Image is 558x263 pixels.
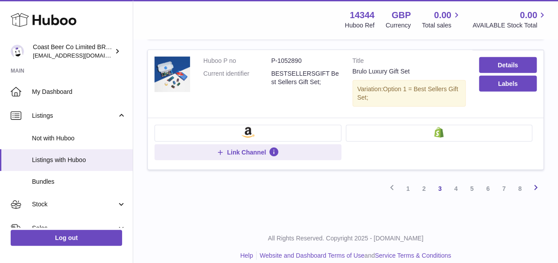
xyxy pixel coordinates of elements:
[240,252,253,259] a: Help
[416,181,432,197] a: 2
[203,57,271,65] dt: Huboo P no
[32,178,126,186] span: Bundles
[392,9,411,21] strong: GBP
[472,9,547,30] a: 0.00 AVAILABLE Stock Total
[480,181,496,197] a: 6
[154,144,341,160] button: Link Channel
[352,80,466,107] div: Variation:
[260,252,364,259] a: Website and Dashboard Terms of Use
[448,181,464,197] a: 4
[271,57,339,65] dd: P-1052890
[32,200,117,209] span: Stock
[33,52,131,59] span: [EMAIL_ADDRESS][DOMAIN_NAME]
[386,21,411,30] div: Currency
[400,181,416,197] a: 1
[271,70,339,86] dd: BESTSELLERSGIFT Best Sellers Gift Set;
[472,21,547,30] span: AVAILABLE Stock Total
[350,9,375,21] strong: 14344
[32,156,126,164] span: Listings with Huboo
[432,181,448,197] a: 3
[434,127,443,138] img: shopify-small.png
[520,9,537,21] span: 0.00
[203,70,271,86] dt: Current identifier
[375,252,451,259] a: Service Terms & Conditions
[227,148,266,156] span: Link Channel
[422,9,461,30] a: 0.00 Total sales
[479,57,537,73] a: Details
[512,181,528,197] a: 8
[464,181,480,197] a: 5
[434,9,451,21] span: 0.00
[33,43,113,60] div: Coast Beer Co Limited BRULO
[352,57,466,67] strong: Title
[32,224,117,232] span: Sales
[352,67,466,76] div: Brulo Luxury Gift Set
[32,134,126,143] span: Not with Huboo
[257,251,451,260] li: and
[11,45,24,58] img: internalAdmin-14344@internal.huboo.com
[422,21,461,30] span: Total sales
[140,234,551,243] p: All Rights Reserved. Copyright 2025 - [DOMAIN_NAME]
[345,21,375,30] div: Huboo Ref
[154,57,190,92] img: Brulo Luxury Gift Set
[11,230,122,246] a: Log out
[241,127,254,138] img: amazon-small.png
[32,88,126,96] span: My Dashboard
[357,85,458,101] span: Option 1 = Best Sellers Gift Set;
[496,181,512,197] a: 7
[32,112,117,120] span: Listings
[479,76,537,92] button: Labels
